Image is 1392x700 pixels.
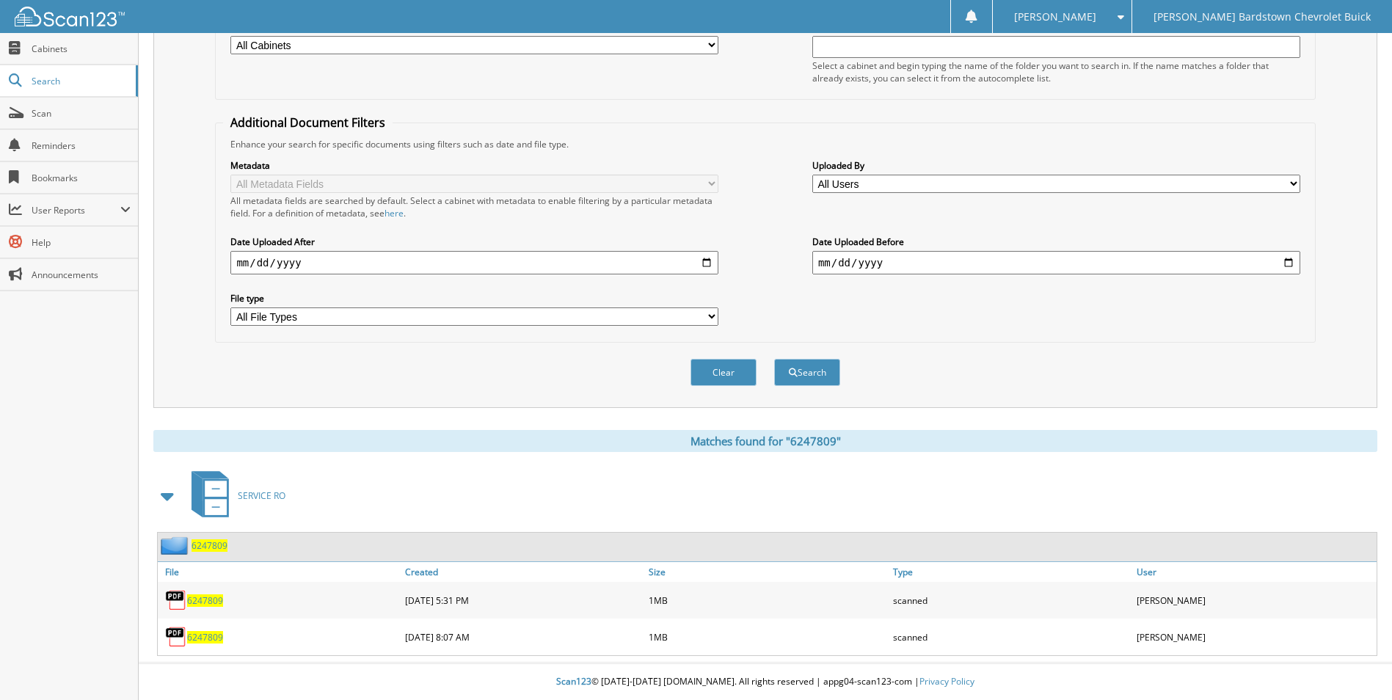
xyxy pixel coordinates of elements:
[32,172,131,184] span: Bookmarks
[889,562,1133,582] a: Type
[645,586,889,615] div: 1MB
[158,562,401,582] a: File
[645,562,889,582] a: Size
[165,626,187,648] img: PDF.png
[385,207,404,219] a: here
[1154,12,1371,21] span: [PERSON_NAME] Bardstown Chevrolet Buick
[1133,562,1377,582] a: User
[401,586,645,615] div: [DATE] 5:31 PM
[230,251,718,274] input: start
[32,236,131,249] span: Help
[1133,586,1377,615] div: [PERSON_NAME]
[230,159,718,172] label: Metadata
[230,292,718,305] label: File type
[238,489,285,502] span: SERVICE RO
[1014,12,1096,21] span: [PERSON_NAME]
[919,675,974,688] a: Privacy Policy
[187,594,223,607] a: 6247809
[812,236,1300,248] label: Date Uploaded Before
[183,467,285,525] a: SERVICE RO
[32,269,131,281] span: Announcements
[812,59,1300,84] div: Select a cabinet and begin typing the name of the folder you want to search in. If the name match...
[223,138,1307,150] div: Enhance your search for specific documents using filters such as date and file type.
[889,622,1133,652] div: scanned
[192,539,227,552] a: 6247809
[556,675,591,688] span: Scan123
[889,586,1133,615] div: scanned
[401,622,645,652] div: [DATE] 8:07 AM
[187,631,223,644] a: 6247809
[1319,630,1392,700] iframe: Chat Widget
[690,359,757,386] button: Clear
[32,139,131,152] span: Reminders
[32,43,131,55] span: Cabinets
[645,622,889,652] div: 1MB
[15,7,125,26] img: scan123-logo-white.svg
[32,75,128,87] span: Search
[32,204,120,216] span: User Reports
[401,562,645,582] a: Created
[812,159,1300,172] label: Uploaded By
[139,664,1392,700] div: © [DATE]-[DATE] [DOMAIN_NAME]. All rights reserved | appg04-scan123-com |
[153,430,1377,452] div: Matches found for "6247809"
[1133,622,1377,652] div: [PERSON_NAME]
[32,107,131,120] span: Scan
[165,589,187,611] img: PDF.png
[161,536,192,555] img: folder2.png
[812,251,1300,274] input: end
[230,194,718,219] div: All metadata fields are searched by default. Select a cabinet with metadata to enable filtering b...
[230,236,718,248] label: Date Uploaded After
[774,359,840,386] button: Search
[223,114,393,131] legend: Additional Document Filters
